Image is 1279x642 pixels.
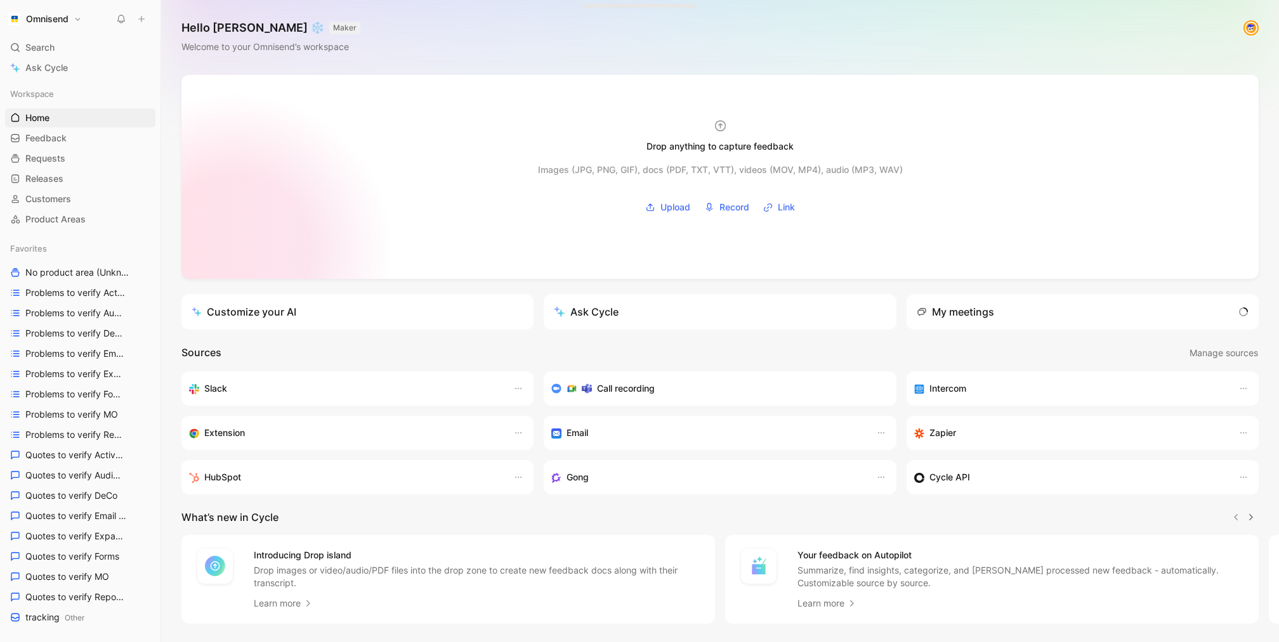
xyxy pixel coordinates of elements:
[25,193,71,205] span: Customers
[189,425,501,440] div: Capture feedback from anywhere on the web
[917,304,994,319] div: My meetings
[5,38,155,57] div: Search
[25,570,109,583] span: Quotes to verify MO
[597,381,655,396] h3: Call recording
[8,13,21,25] img: Omnisend
[25,428,126,441] span: Problems to verify Reporting
[189,381,501,396] div: Sync your customers, send feedback and get updates in Slack
[181,294,534,330] a: Customize your AI
[204,470,241,485] h3: HubSpot
[5,263,155,282] a: No product area (Unknowns)
[567,425,588,440] h3: Email
[5,466,155,485] a: Quotes to verify Audience
[25,449,125,461] span: Quotes to verify Activation
[5,283,155,302] a: Problems to verify Activation
[5,324,155,343] a: Problems to verify DeCo
[25,112,49,124] span: Home
[181,39,360,55] div: Welcome to your Omnisend’s workspace
[5,169,155,188] a: Releases
[25,152,65,165] span: Requests
[25,408,118,421] span: Problems to verify MO
[254,596,313,611] a: Learn more
[1189,345,1259,361] button: Manage sources
[204,381,227,396] h3: Slack
[5,129,155,148] a: Feedback
[551,470,863,485] div: Capture feedback from your incoming calls
[5,364,155,383] a: Problems to verify Expansion
[25,550,119,563] span: Quotes to verify Forms
[5,425,155,444] a: Problems to verify Reporting
[5,405,155,424] a: Problems to verify MO
[641,198,695,217] button: Upload
[5,527,155,546] a: Quotes to verify Expansion
[329,22,360,34] button: MAKER
[5,587,155,607] a: Quotes to verify Reporting
[25,327,123,340] span: Problems to verify DeCo
[5,58,155,77] a: Ask Cycle
[5,84,155,103] div: Workspace
[25,469,125,482] span: Quotes to verify Audience
[538,162,903,177] div: Images (JPG, PNG, GIF), docs (PDF, TXT, VTT), videos (MOV, MP4), audio (MP3, WAV)
[929,381,966,396] h3: Intercom
[65,613,84,622] span: Other
[5,547,155,566] a: Quotes to verify Forms
[25,611,84,624] span: tracking
[778,200,795,215] span: Link
[5,385,155,404] a: Problems to verify Forms
[914,425,1226,440] div: Capture feedback from thousands of sources with Zapier (survey results, recordings, sheets, etc).
[567,470,589,485] h3: Gong
[25,132,67,144] span: Feedback
[759,198,799,217] button: Link
[25,307,126,319] span: Problems to verify Audience
[254,548,700,563] h4: Introducing Drop island
[25,213,86,226] span: Product Areas
[25,172,63,185] span: Releases
[797,564,1243,589] p: Summarize, find insights, categorize, and [PERSON_NAME] processed new feedback - automatically. C...
[181,345,221,361] h2: Sources
[25,40,55,55] span: Search
[1190,345,1258,361] span: Manage sources
[25,60,68,75] span: Ask Cycle
[25,591,125,603] span: Quotes to verify Reporting
[1245,22,1257,34] img: avatar
[914,381,1226,396] div: Sync your customers, send feedback and get updates in Intercom
[25,266,130,279] span: No product area (Unknowns)
[551,381,878,396] div: Record & transcribe meetings from Zoom, Meet & Teams.
[797,548,1243,563] h4: Your feedback on Autopilot
[5,10,85,28] button: OmnisendOmnisend
[10,242,47,255] span: Favorites
[181,510,279,525] h2: What’s new in Cycle
[5,506,155,525] a: Quotes to verify Email builder
[25,347,128,360] span: Problems to verify Email Builder
[204,425,245,440] h3: Extension
[5,304,155,323] a: Problems to verify Audience
[5,210,155,229] a: Product Areas
[914,470,1226,485] div: Sync customers & send feedback from custom sources. Get inspired by our favorite use case
[5,239,155,258] div: Favorites
[5,189,155,209] a: Customers
[797,596,857,611] a: Learn more
[25,286,127,299] span: Problems to verify Activation
[5,108,155,127] a: Home
[554,304,619,319] div: Ask Cycle
[25,510,127,522] span: Quotes to verify Email builder
[929,425,956,440] h3: Zapier
[5,567,155,586] a: Quotes to verify MO
[929,470,970,485] h3: Cycle API
[5,446,155,465] a: Quotes to verify Activation
[544,294,896,330] button: Ask Cycle
[5,486,155,505] a: Quotes to verify DeCo
[25,368,127,380] span: Problems to verify Expansion
[10,87,54,100] span: Workspace
[5,149,155,168] a: Requests
[25,388,124,401] span: Problems to verify Forms
[5,608,155,627] a: trackingOther
[660,200,690,215] span: Upload
[25,489,117,502] span: Quotes to verify DeCo
[551,425,863,440] div: Forward emails to your feedback inbox
[646,139,794,154] div: Drop anything to capture feedback
[192,304,296,319] div: Customize your AI
[254,564,700,589] p: Drop images or video/audio/PDF files into the drop zone to create new feedback docs along with th...
[719,200,749,215] span: Record
[26,13,69,25] h1: Omnisend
